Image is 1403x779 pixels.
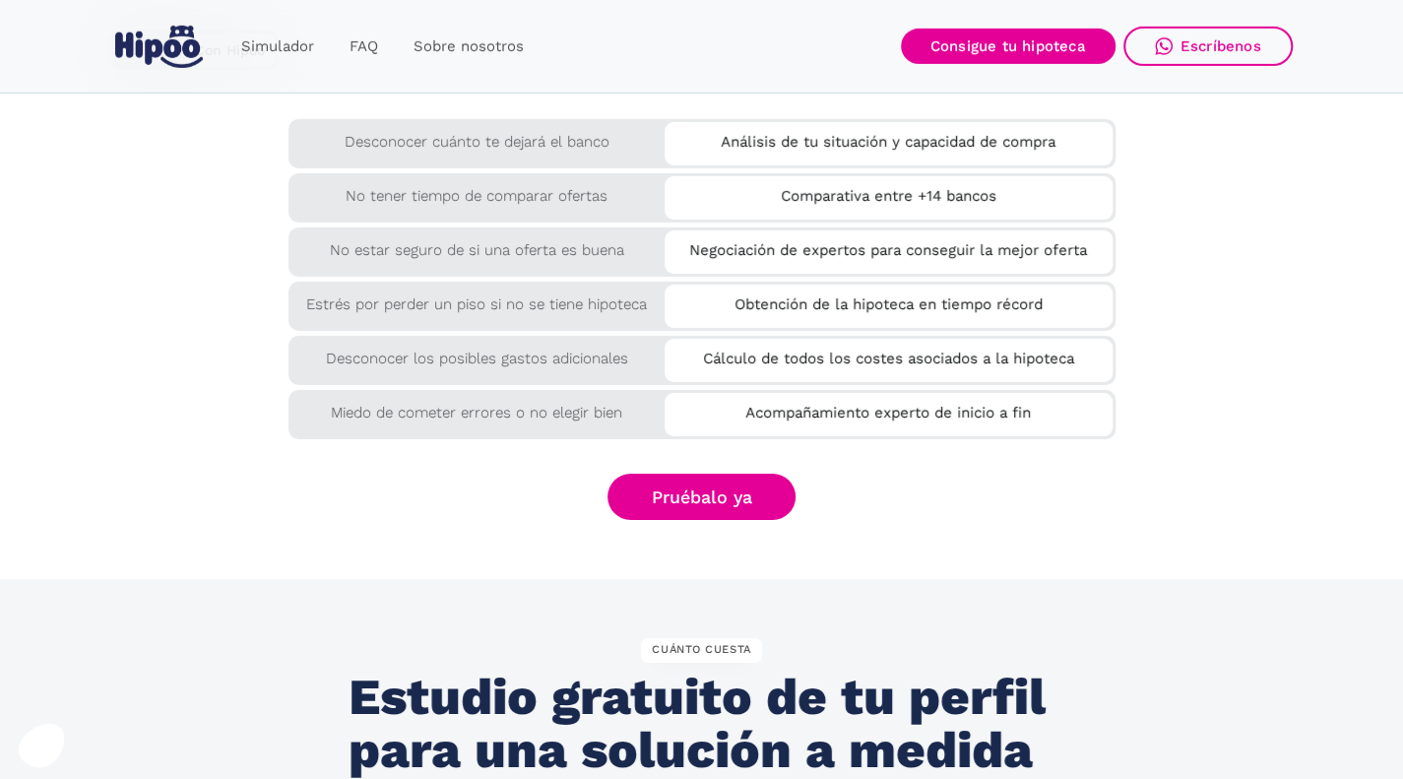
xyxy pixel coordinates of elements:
a: Consigue tu hipoteca [901,29,1116,64]
div: Análisis de tu situación y capacidad de compra [665,122,1113,155]
div: Desconocer cuánto te dejará el banco [288,119,666,155]
div: CUÁNTO CUESTA [641,638,762,664]
div: Escríbenos [1180,37,1261,55]
div: Miedo de cometer errores o no elegir bien [288,390,666,425]
div: Cálculo de todos los costes asociados a la hipoteca [665,339,1113,371]
a: Simulador [223,28,332,66]
div: Desconocer los posibles gastos adicionales [288,336,666,371]
a: Pruébalo ya [607,474,797,520]
div: Acompañamiento experto de inicio a fin [665,393,1113,425]
a: home [111,18,208,76]
a: Sobre nosotros [396,28,542,66]
div: Obtención de la hipoteca en tiempo récord [665,285,1113,317]
div: Negociación de expertos para conseguir la mejor oferta [665,230,1113,263]
div: No estar seguro de si una oferta es buena [288,227,666,263]
div: Estrés por perder un piso si no se tiene hipoteca [288,282,666,317]
a: Escríbenos [1123,27,1293,66]
div: No tener tiempo de comparar ofertas [288,173,666,209]
h2: Estudio gratuito de tu perfil para una solución a medida [349,671,1054,777]
div: Comparativa entre +14 bancos [665,176,1113,209]
a: FAQ [332,28,396,66]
